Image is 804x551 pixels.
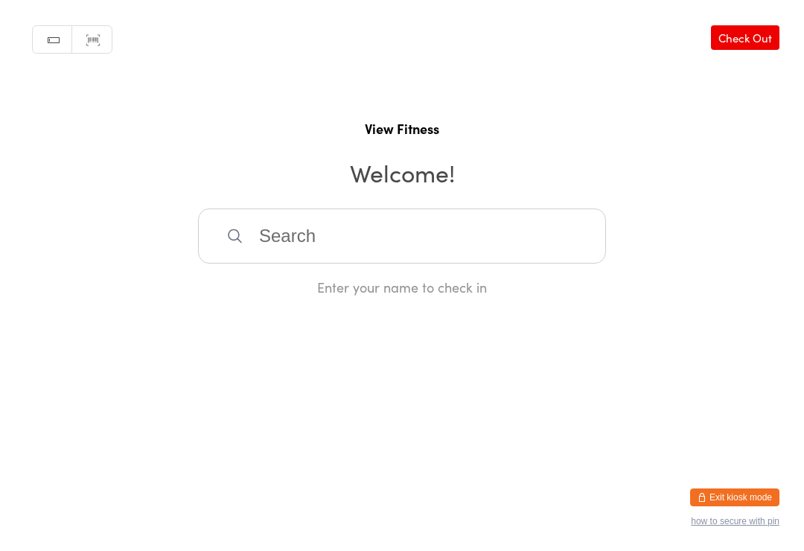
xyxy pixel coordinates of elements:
[690,488,779,506] button: Exit kiosk mode
[15,156,789,189] h2: Welcome!
[15,119,789,138] h1: View Fitness
[198,278,606,296] div: Enter your name to check in
[711,25,779,50] a: Check Out
[691,516,779,526] button: how to secure with pin
[198,208,606,264] input: Search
